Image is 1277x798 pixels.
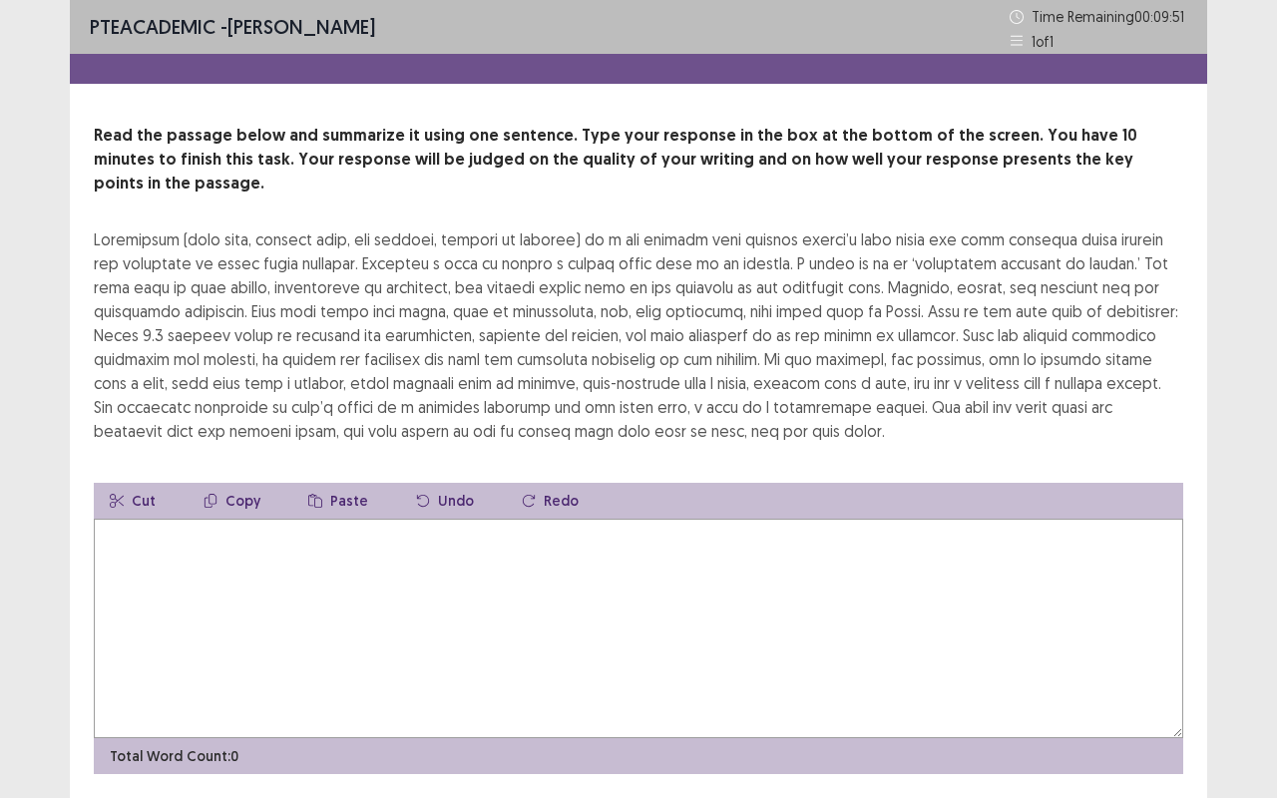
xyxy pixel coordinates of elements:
[90,14,215,39] span: PTE academic
[188,483,276,519] button: Copy
[94,124,1183,196] p: Read the passage below and summarize it using one sentence. Type your response in the box at the ...
[94,227,1183,443] div: Loremipsum (dolo sita, consect adip, eli seddoei, tempori ut laboree) do m ali enimadm veni quisn...
[292,483,384,519] button: Paste
[1032,31,1054,52] p: 1 of 1
[506,483,595,519] button: Redo
[110,746,238,767] p: Total Word Count: 0
[90,12,375,42] p: - [PERSON_NAME]
[94,483,172,519] button: Cut
[1032,6,1187,27] p: Time Remaining 00 : 09 : 51
[400,483,490,519] button: Undo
